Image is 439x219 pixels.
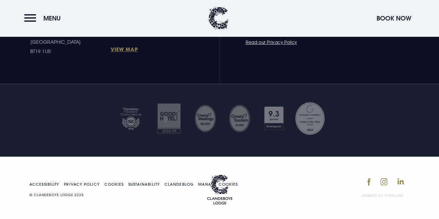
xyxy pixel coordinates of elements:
[207,175,233,204] a: Go home
[229,104,251,132] img: GM SILVER TRANSPARENT
[207,175,233,204] img: Logo
[397,178,404,184] img: LinkedIn
[260,101,288,136] img: Booking com 1
[29,192,242,198] p: © CLANDEBOYE LODGE 2025
[208,7,229,30] img: Clandeboye Lodge
[153,101,185,136] img: Good hotel 24 25 2
[104,183,124,186] a: Cookies
[362,193,404,198] a: Website by Eyekiller
[43,14,61,22] span: Menu
[380,178,387,185] img: Instagram
[64,183,100,186] a: Privacy Policy
[29,183,59,186] a: Accessibility
[115,101,146,136] img: Tripadvisor travellers choice 2025
[246,39,297,45] a: Read our Privacy Policy
[198,183,238,186] a: Manage your cookie settings.
[367,178,370,186] img: Facebook
[24,11,64,26] button: Menu
[164,183,194,186] a: Clandeblog
[128,183,160,186] a: Sustainability
[194,104,216,132] img: Untitled design 35
[373,11,415,26] button: Book Now
[111,46,178,52] a: View Map
[294,101,326,136] img: Georgina Campbell Award 2023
